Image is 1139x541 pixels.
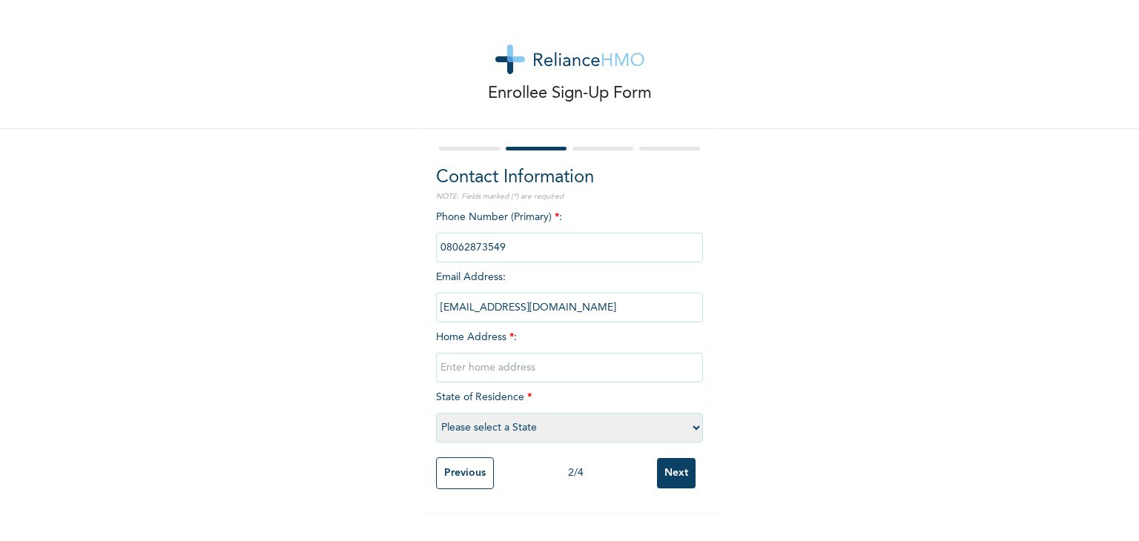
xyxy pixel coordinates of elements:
[436,293,703,322] input: Enter email Address
[436,272,703,313] span: Email Address :
[488,82,652,106] p: Enrollee Sign-Up Form
[494,465,657,481] div: 2 / 4
[436,353,703,382] input: Enter home address
[436,392,703,433] span: State of Residence
[436,332,703,373] span: Home Address :
[436,212,703,253] span: Phone Number (Primary) :
[436,191,703,202] p: NOTE: Fields marked (*) are required
[436,165,703,191] h2: Contact Information
[495,44,644,74] img: logo
[436,457,494,489] input: Previous
[657,458,696,488] input: Next
[436,233,703,262] input: Enter Primary Phone Number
